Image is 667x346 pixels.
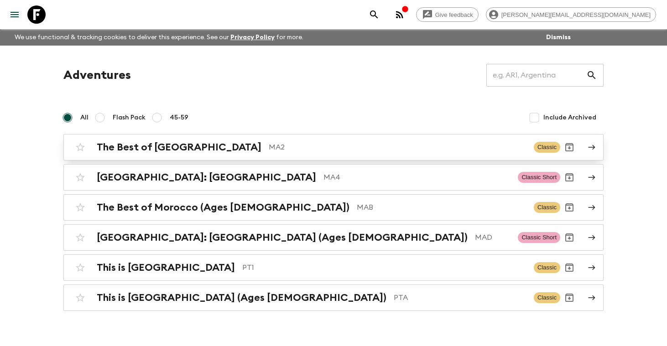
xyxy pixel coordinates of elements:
span: [PERSON_NAME][EMAIL_ADDRESS][DOMAIN_NAME] [496,11,656,18]
a: Privacy Policy [230,34,275,41]
span: Classic [534,262,560,273]
a: The Best of [GEOGRAPHIC_DATA]MA2ClassicArchive [63,134,604,160]
p: MA2 [269,142,526,153]
a: [GEOGRAPHIC_DATA]: [GEOGRAPHIC_DATA] (Ages [DEMOGRAPHIC_DATA])MADClassic ShortArchive [63,224,604,251]
a: This is [GEOGRAPHIC_DATA]PT1ClassicArchive [63,254,604,281]
p: We use functional & tracking cookies to deliver this experience. See our for more. [11,29,307,46]
h2: This is [GEOGRAPHIC_DATA] [97,262,235,274]
a: This is [GEOGRAPHIC_DATA] (Ages [DEMOGRAPHIC_DATA])PTAClassicArchive [63,284,604,311]
span: Include Archived [543,113,596,122]
p: PT1 [242,262,526,273]
span: All [80,113,89,122]
button: Archive [560,138,578,156]
div: [PERSON_NAME][EMAIL_ADDRESS][DOMAIN_NAME] [486,7,656,22]
p: MAB [357,202,526,213]
a: The Best of Morocco (Ages [DEMOGRAPHIC_DATA])MABClassicArchive [63,194,604,221]
span: Classic Short [518,172,560,183]
span: Classic [534,142,560,153]
button: menu [5,5,24,24]
button: Archive [560,289,578,307]
h2: This is [GEOGRAPHIC_DATA] (Ages [DEMOGRAPHIC_DATA]) [97,292,386,304]
button: Archive [560,258,578,277]
h2: [GEOGRAPHIC_DATA]: [GEOGRAPHIC_DATA] (Ages [DEMOGRAPHIC_DATA]) [97,232,468,243]
a: Give feedback [416,7,479,22]
h2: The Best of Morocco (Ages [DEMOGRAPHIC_DATA]) [97,201,349,213]
p: MA4 [323,172,511,183]
a: [GEOGRAPHIC_DATA]: [GEOGRAPHIC_DATA]MA4Classic ShortArchive [63,164,604,191]
span: Classic [534,202,560,213]
h2: [GEOGRAPHIC_DATA]: [GEOGRAPHIC_DATA] [97,171,316,183]
button: Dismiss [544,31,573,44]
p: MAD [475,232,511,243]
button: Archive [560,168,578,186]
button: Archive [560,228,578,247]
button: Archive [560,198,578,217]
span: Classic Short [518,232,560,243]
span: 45-59 [170,113,188,122]
p: PTA [394,292,526,303]
h1: Adventures [63,66,131,84]
span: Give feedback [430,11,478,18]
span: Flash Pack [113,113,146,122]
button: search adventures [365,5,383,24]
h2: The Best of [GEOGRAPHIC_DATA] [97,141,261,153]
input: e.g. AR1, Argentina [486,62,586,88]
span: Classic [534,292,560,303]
